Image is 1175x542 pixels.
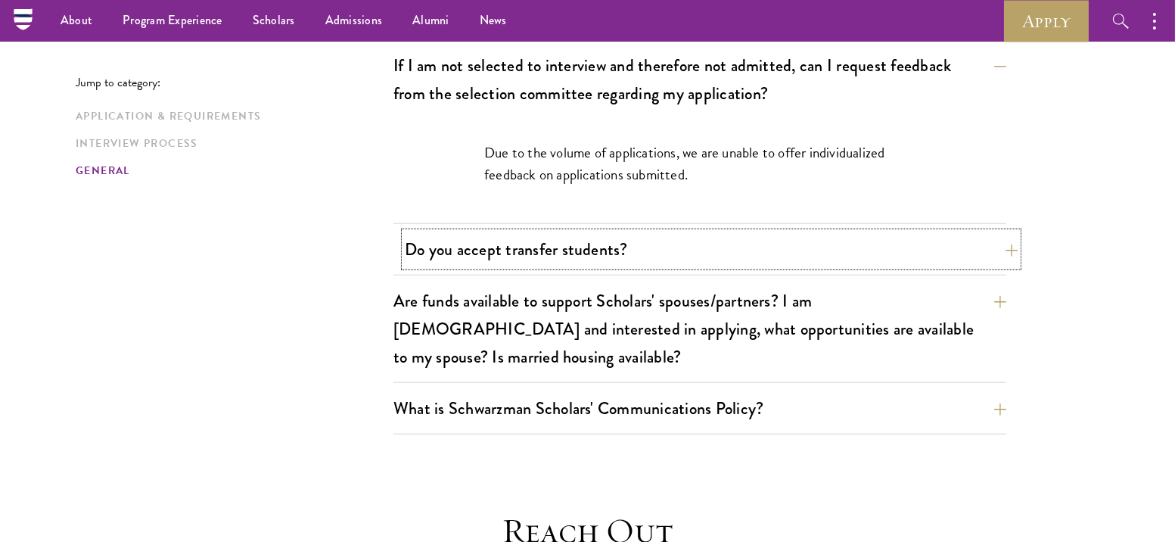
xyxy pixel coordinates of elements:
button: Are funds available to support Scholars' spouses/partners? I am [DEMOGRAPHIC_DATA] and interested... [393,284,1006,374]
a: Application & Requirements [76,108,384,124]
a: Interview Process [76,135,384,151]
button: Do you accept transfer students? [405,232,1018,266]
p: Jump to category: [76,76,393,89]
button: If I am not selected to interview and therefore not admitted, can I request feedback from the sel... [393,48,1006,111]
p: Due to the volume of applications, we are unable to offer individualized feedback on applications... [484,142,915,185]
a: General [76,163,384,179]
button: What is Schwarzman Scholars' Communications Policy? [393,391,1006,425]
